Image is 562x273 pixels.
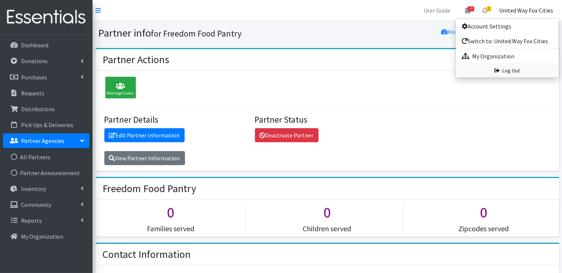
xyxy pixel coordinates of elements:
a: 14 [459,3,476,18]
p: Pick Ups & Deliveries [21,121,73,129]
h5: Children served [252,224,403,233]
a: Inventory [3,181,90,196]
a: Pick Ups & Deliveries [3,117,90,132]
img: HumanEssentials [3,5,90,30]
a: Requests [3,86,90,100]
h1: Partner info [98,27,325,40]
p: Requests [21,89,44,97]
h2: Freedom Food Pantry [103,182,196,195]
a: Partner Agencies [3,133,90,148]
a: Purchases [3,70,90,85]
h5: Families served [95,224,246,233]
p: Community [21,201,51,208]
h1: 0 [252,204,403,221]
a: Manage Users [101,85,136,92]
a: Edit Partner Information [104,128,185,142]
a: Dashboard [3,38,90,52]
a: Account Settings [456,19,559,34]
span: 14 [468,6,474,11]
a: My Organization [3,229,90,244]
a: My Organization [456,49,559,64]
a: Switch to: United Way Fox Cities [456,34,559,48]
a: Community [3,197,90,212]
a: Distributions [3,102,90,116]
h1: 0 [408,204,559,221]
h1: 0 [95,204,246,221]
h2: Partner Actions [103,54,169,66]
p: My Organization [21,233,63,240]
div: Manage Users [105,76,136,99]
a: Reports [3,213,90,228]
a: User Guide [418,3,456,18]
p: Distributions [21,105,55,113]
p: Partner Agencies [21,137,64,144]
p: Inventory [21,185,46,192]
p: Reports [21,217,42,224]
p: Dashboard [21,41,48,49]
a: Donations [3,54,90,68]
h2: Contact Information [103,248,191,261]
a: Log Out [456,64,559,78]
small: for Freedom Food Pantry [151,28,242,39]
a: View Partner Information [104,151,185,165]
h4: Partner Details [104,115,249,125]
a: Deactivate Partner [255,128,319,142]
h4: Partner Status [255,115,400,125]
a: 1 [476,3,493,18]
p: Purchases [21,74,47,81]
a: United Way Fox Cities [493,3,559,18]
h5: Zipcodes served [408,224,559,233]
a: Home [441,28,464,35]
a: Partner Announcement [3,165,90,180]
p: Donations [21,57,48,65]
a: All Partners [3,150,90,164]
span: 1 [487,6,491,11]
